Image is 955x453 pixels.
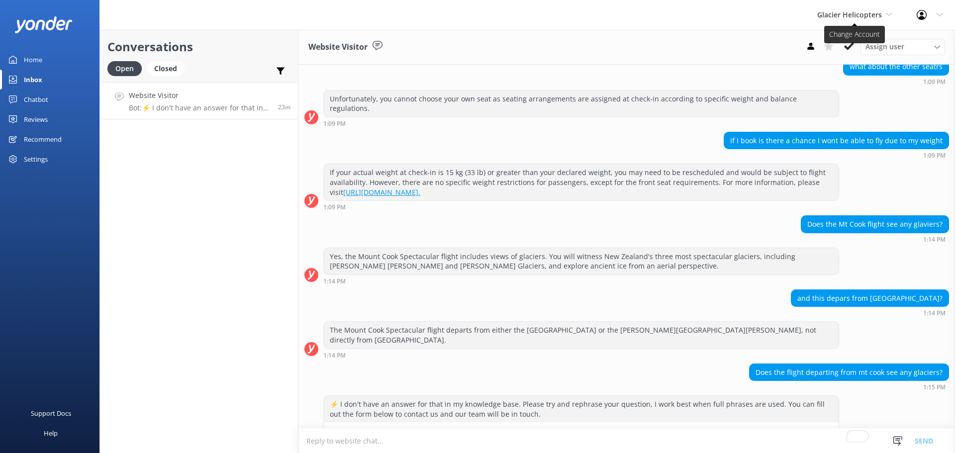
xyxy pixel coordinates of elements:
a: Website VisitorBot:⚡ I don't have an answer for that in my knowledge base. Please try and rephras... [100,82,298,119]
div: Chatbot [24,90,48,109]
div: Inbox [24,70,42,90]
strong: 1:09 PM [323,121,346,127]
a: Open [107,63,147,74]
div: 01:09pm 15-Aug-2025 (UTC +12:00) Pacific/Auckland [724,152,949,159]
span: Glacier Helicopters [817,10,882,19]
p: Bot: ⚡ I don't have an answer for that in my knowledge base. Please try and rephrase your questio... [129,103,271,112]
div: 01:14pm 15-Aug-2025 (UTC +12:00) Pacific/Auckland [791,309,949,316]
h3: Website Visitor [308,41,368,54]
div: Yes, the Mount Cook Spectacular flight includes views of glaciers. You will witness New Zealand's... [324,248,839,274]
strong: 1:09 PM [323,204,346,210]
strong: 1:09 PM [923,79,946,85]
strong: 1:14 PM [323,353,346,359]
button: 📩 Contact me by email [324,422,839,442]
div: Does the Mt Cook flight see any glaviers? [801,216,949,233]
span: Assign user [865,41,904,52]
div: Support Docs [31,403,71,423]
div: 01:09pm 15-Aug-2025 (UTC +12:00) Pacific/Auckland [323,203,839,210]
div: ⚡ I don't have an answer for that in my knowledge base. Please try and rephrase your question, I ... [324,396,839,422]
div: Recommend [24,129,62,149]
strong: 1:14 PM [923,237,946,243]
div: Does the flight departing from mt cook see any glaciers? [750,364,949,381]
h4: Website Visitor [129,90,271,101]
strong: 1:14 PM [323,278,346,284]
strong: 1:09 PM [923,153,946,159]
div: Settings [24,149,48,169]
div: 01:09pm 15-Aug-2025 (UTC +12:00) Pacific/Auckland [323,120,839,127]
div: 01:15pm 15-Aug-2025 (UTC +12:00) Pacific/Auckland [749,383,949,390]
div: and this depars from [GEOGRAPHIC_DATA]? [791,290,949,307]
div: 01:14pm 15-Aug-2025 (UTC +12:00) Pacific/Auckland [801,236,949,243]
div: Open [107,61,142,76]
div: The Mount Cook Spectacular flight departs from either the [GEOGRAPHIC_DATA] or the [PERSON_NAME][... [324,322,839,348]
div: Assign User [860,39,945,55]
strong: 1:14 PM [923,310,946,316]
div: what about the other seatrs [844,58,949,75]
div: Reviews [24,109,48,129]
span: 01:15pm 15-Aug-2025 (UTC +12:00) Pacific/Auckland [278,103,290,111]
div: Help [44,423,58,443]
div: if I book is there a chance I wont be able to fly due to my weight [724,132,949,149]
div: 01:14pm 15-Aug-2025 (UTC +12:00) Pacific/Auckland [323,352,839,359]
div: 01:14pm 15-Aug-2025 (UTC +12:00) Pacific/Auckland [323,277,839,284]
h2: Conversations [107,37,290,56]
div: If your actual weight at check-in is 15 kg (33 lb) or greater than your declared weight, you may ... [324,164,839,200]
div: 01:09pm 15-Aug-2025 (UTC +12:00) Pacific/Auckland [843,78,949,85]
textarea: To enrich screen reader interactions, please activate Accessibility in Grammarly extension settings [298,429,955,453]
strong: 1:15 PM [923,384,946,390]
a: [URL][DOMAIN_NAME]. [343,187,420,197]
div: Home [24,50,42,70]
a: Closed [147,63,190,74]
div: Unfortunately, you cannot choose your own seat as seating arrangements are assigned at check-in a... [324,91,839,117]
img: yonder-white-logo.png [15,16,72,33]
div: Closed [147,61,185,76]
